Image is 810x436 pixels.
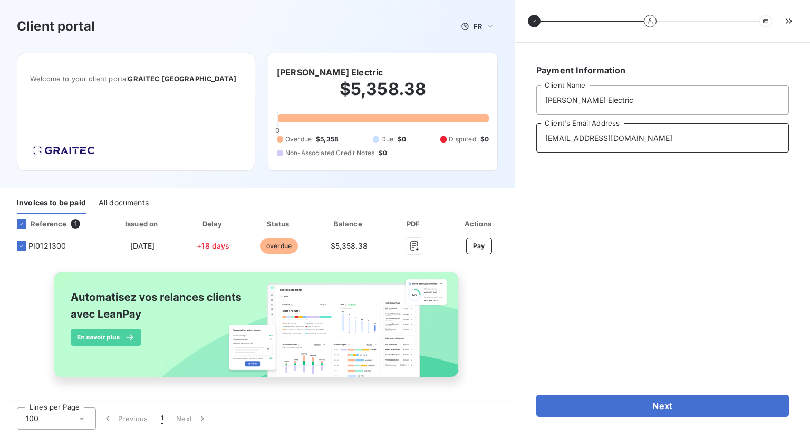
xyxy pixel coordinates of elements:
[71,219,80,229] span: 1
[536,64,789,77] h6: Payment Information
[285,148,374,158] span: Non-Associated Credit Notes
[106,219,179,229] div: Issued on
[536,395,789,417] button: Next
[260,238,298,254] span: overdue
[275,126,279,135] span: 0
[130,241,155,250] span: [DATE]
[536,85,789,115] input: placeholder
[17,17,95,36] h3: Client portal
[536,123,789,153] input: placeholder
[17,192,86,214] div: Invoices to be paid
[277,79,489,110] h2: $5,358.38
[44,266,470,395] img: banner
[26,413,38,424] span: 100
[183,219,243,229] div: Delay
[28,241,66,251] span: PI0121300
[155,407,170,430] button: 1
[30,143,98,158] img: Company logo
[388,219,441,229] div: PDF
[474,22,482,31] span: FR
[398,135,406,144] span: $0
[381,135,393,144] span: Due
[128,74,236,83] span: GRAITEC [GEOGRAPHIC_DATA]
[449,135,476,144] span: Disputed
[331,241,368,250] span: $5,358.38
[247,219,310,229] div: Status
[446,219,513,229] div: Actions
[315,219,383,229] div: Balance
[96,407,155,430] button: Previous
[277,66,383,79] h6: [PERSON_NAME] Electric
[99,192,149,214] div: All documents
[480,135,489,144] span: $0
[316,135,339,144] span: $5,358
[161,413,163,424] span: 1
[466,238,492,254] button: Pay
[379,148,387,158] span: $0
[285,135,312,144] span: Overdue
[170,407,214,430] button: Next
[197,241,229,250] span: +18 days
[8,219,66,229] div: Reference
[30,74,242,83] span: Welcome to your client portal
